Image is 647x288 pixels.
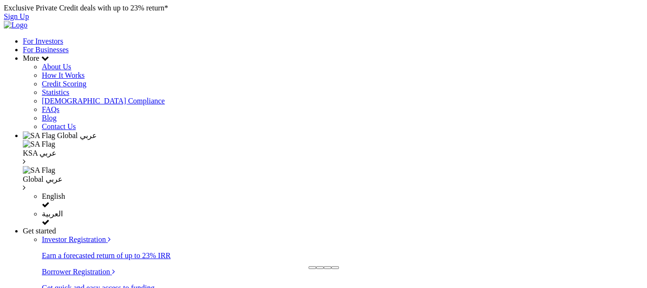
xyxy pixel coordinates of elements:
[4,4,643,12] div: Exclusive Private Credit deals with up to 23% return*
[316,266,324,269] button: navigation
[23,166,55,175] img: SA Flag
[23,175,63,183] span: Global عربي
[331,266,339,269] button: navigation
[42,235,643,260] a: Investor Registration Earn a forecasted return of up to 23% IRR
[23,227,56,235] span: Get started
[309,266,316,269] button: navigation
[42,192,643,201] div: English
[23,131,55,140] img: SA Flag
[42,268,110,276] span: Borrower Registration
[23,149,57,157] span: KSA عربي
[23,140,55,149] img: SA Flag
[42,209,643,218] div: العربية
[324,266,331,269] button: navigation
[42,97,165,105] a: [DEMOGRAPHIC_DATA] Compliance
[23,46,68,54] a: For Businesses
[42,88,69,96] a: Statistics
[23,37,63,45] a: For Investors
[42,114,57,122] a: Blog
[42,80,87,88] a: Credit Scoring
[23,54,39,62] span: More
[42,63,71,71] a: About Us
[42,251,643,260] p: Earn a forecasted return of up to 23% IRR
[42,122,76,130] a: Contact Us
[4,21,28,29] img: Logo
[42,235,106,243] span: Investor Registration
[57,131,97,139] span: Global عربي
[4,12,29,20] a: Sign Up
[42,71,85,79] a: How It Works
[42,105,59,113] a: FAQs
